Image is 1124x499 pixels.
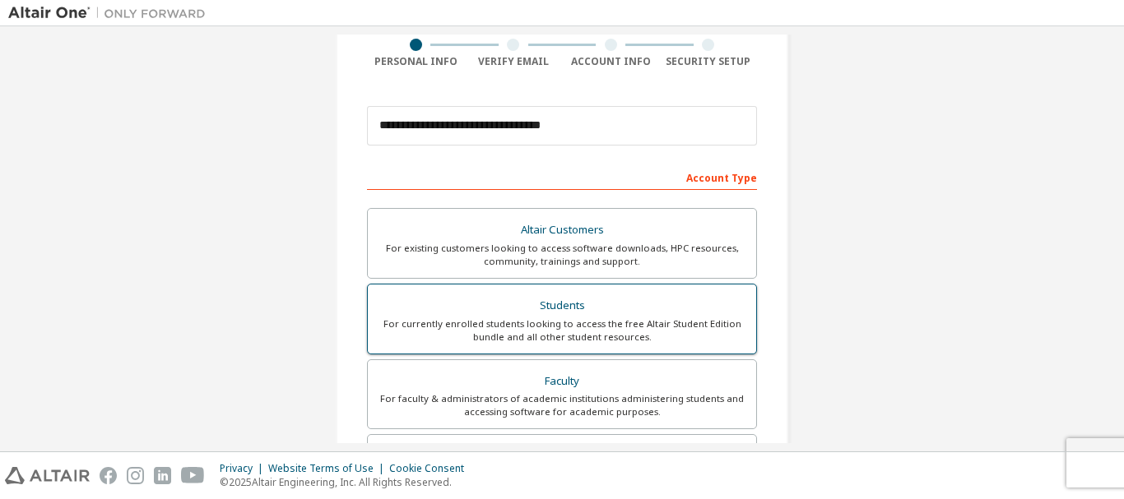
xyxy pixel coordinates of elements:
[367,164,757,190] div: Account Type
[378,294,746,317] div: Students
[378,370,746,393] div: Faculty
[127,467,144,484] img: instagram.svg
[5,467,90,484] img: altair_logo.svg
[220,462,268,475] div: Privacy
[378,219,746,242] div: Altair Customers
[378,392,746,418] div: For faculty & administrators of academic institutions administering students and accessing softwa...
[220,475,474,489] p: © 2025 Altair Engineering, Inc. All Rights Reserved.
[389,462,474,475] div: Cookie Consent
[660,55,758,68] div: Security Setup
[562,55,660,68] div: Account Info
[367,55,465,68] div: Personal Info
[181,467,205,484] img: youtube.svg
[8,5,214,21] img: Altair One
[465,55,563,68] div: Verify Email
[154,467,171,484] img: linkedin.svg
[378,317,746,344] div: For currently enrolled students looking to access the free Altair Student Edition bundle and all ...
[100,467,117,484] img: facebook.svg
[378,242,746,268] div: For existing customers looking to access software downloads, HPC resources, community, trainings ...
[268,462,389,475] div: Website Terms of Use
